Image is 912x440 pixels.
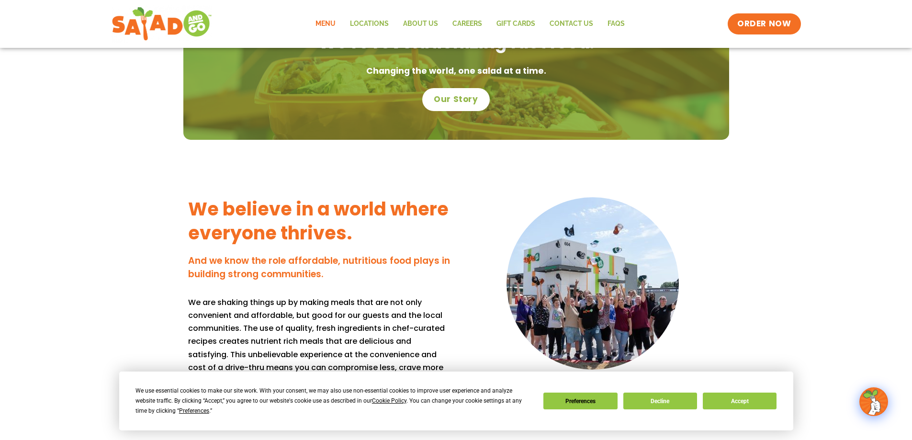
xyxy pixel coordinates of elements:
img: DSC02078 copy [507,197,679,370]
span: Our Story [434,94,478,105]
a: GIFT CARDS [489,13,542,35]
div: Page 2 [188,296,451,387]
nav: Menu [308,13,632,35]
a: Locations [343,13,396,35]
a: Our Story [422,88,489,111]
p: Changing the world, one salad at a time. [193,64,720,79]
img: new-SAG-logo-768×292 [112,5,213,43]
a: ORDER NOW [728,13,800,34]
button: Accept [703,393,777,409]
div: Cookie Consent Prompt [119,372,793,430]
span: Cookie Policy [372,397,406,404]
h4: And we know the role affordable, nutritious food plays in building strong communities. [188,254,451,282]
a: Contact Us [542,13,600,35]
div: We use essential cookies to make our site work. With your consent, we may also use non-essential ... [135,386,532,416]
a: About Us [396,13,445,35]
p: We are shaking things up by making meals that are not only convenient and affordable, but good fo... [188,296,451,387]
span: Preferences [179,407,209,414]
span: ORDER NOW [737,18,791,30]
button: Preferences [543,393,617,409]
h3: We believe in a world where everyone thrives. [188,197,451,245]
img: wpChatIcon [860,388,887,415]
a: Careers [445,13,489,35]
a: FAQs [600,13,632,35]
button: Decline [623,393,697,409]
a: Menu [308,13,343,35]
